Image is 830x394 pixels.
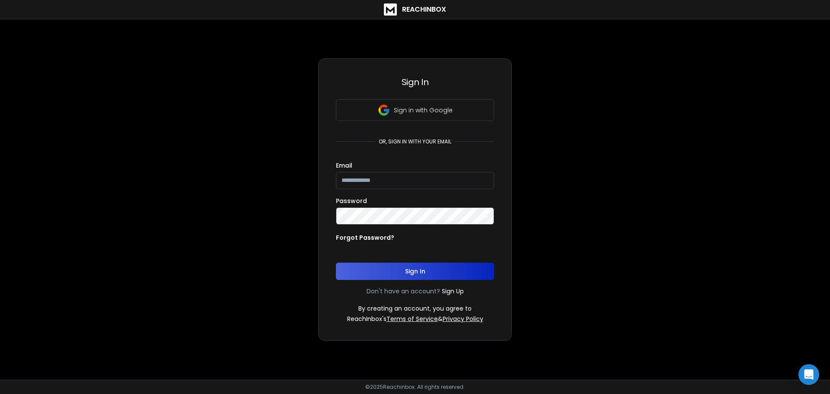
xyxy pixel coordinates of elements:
[798,364,819,385] div: Open Intercom Messenger
[384,3,397,16] img: logo
[358,304,472,313] p: By creating an account, you agree to
[367,287,440,295] p: Don't have an account?
[375,138,455,145] p: or, sign in with your email
[443,315,483,323] a: Privacy Policy
[336,233,394,242] p: Forgot Password?
[384,3,446,16] a: ReachInbox
[365,384,465,391] p: © 2025 Reachinbox. All rights reserved.
[442,287,464,295] a: Sign Up
[336,76,494,88] h3: Sign In
[336,162,352,168] label: Email
[347,315,483,323] p: ReachInbox's &
[386,315,438,323] a: Terms of Service
[336,263,494,280] button: Sign In
[394,106,453,114] p: Sign in with Google
[336,198,367,204] label: Password
[402,4,446,15] h1: ReachInbox
[336,99,494,121] button: Sign in with Google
